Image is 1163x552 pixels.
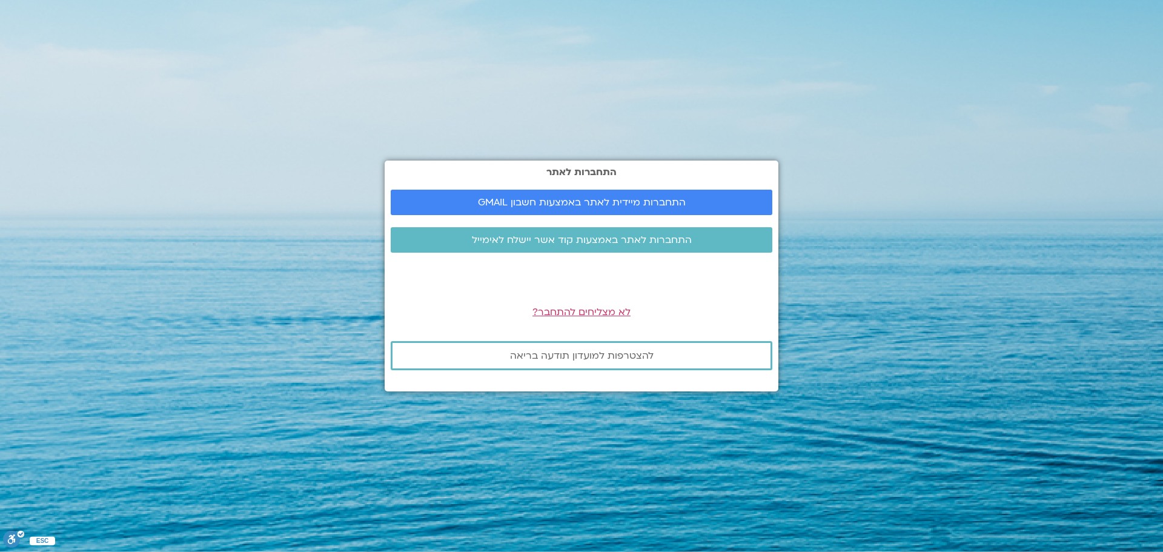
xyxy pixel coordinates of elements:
[472,234,692,245] span: התחברות לאתר באמצעות קוד אשר יישלח לאימייל
[510,350,654,361] span: להצטרפות למועדון תודעה בריאה
[532,305,631,319] a: לא מצליחים להתחבר?
[391,227,772,253] a: התחברות לאתר באמצעות קוד אשר יישלח לאימייל
[391,167,772,178] h2: התחברות לאתר
[391,190,772,215] a: התחברות מיידית לאתר באמצעות חשבון GMAIL
[478,197,686,208] span: התחברות מיידית לאתר באמצעות חשבון GMAIL
[391,341,772,370] a: להצטרפות למועדון תודעה בריאה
